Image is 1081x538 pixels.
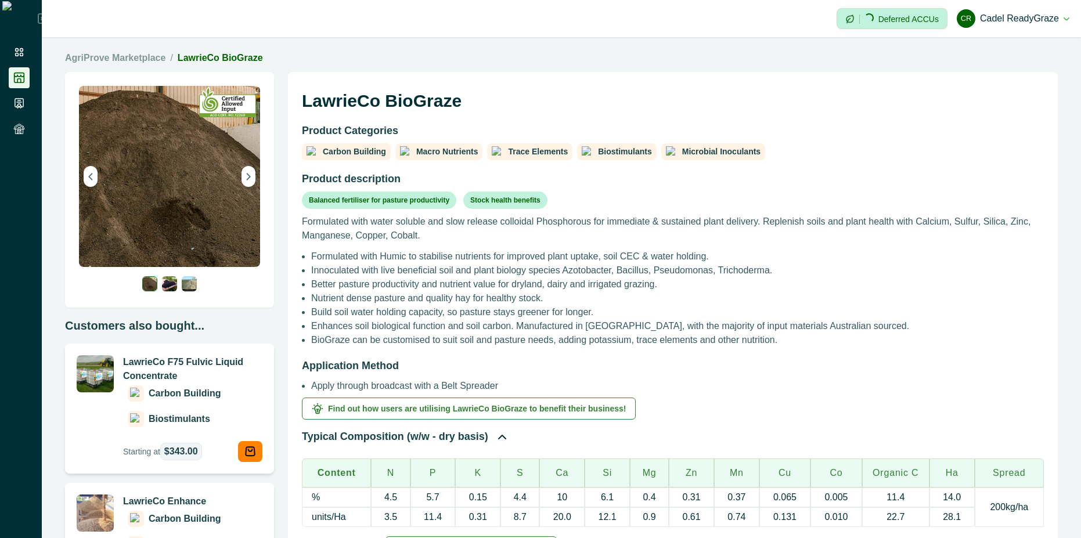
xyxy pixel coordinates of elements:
[862,488,929,507] td: 11.4
[302,86,1044,123] h1: LawrieCo BioGraze
[585,458,630,488] th: Si
[810,488,862,507] td: 0.005
[123,494,262,508] p: LawrieCo Enhance
[65,51,165,65] a: AgriProve Marketplace
[500,507,539,527] td: 8.7
[878,15,939,23] p: Deferred ACCUs
[759,488,810,507] td: 0.065
[585,507,630,527] td: 12.1
[975,488,1044,527] td: 200kg/ha
[311,305,1044,319] li: Build soil water holding capacity, so pasture stays greener for longer.
[371,488,410,507] td: 4.5
[630,488,669,507] td: 0.4
[669,507,714,527] td: 0.61
[410,507,456,527] td: 11.4
[302,215,1044,243] p: Formulated with water soluble and slow release colloidal Phosphorous for immediate & sustained pl...
[311,333,1044,347] li: BioGraze can be customised to suit soil and pasture needs, adding potassium, trace elements and o...
[416,146,478,158] p: Macro Nutrients
[311,319,1044,333] li: Enhances soil biological function and soil carbon. Manufactured in [GEOGRAPHIC_DATA], with the ma...
[84,166,98,187] button: Previous image
[170,51,172,65] span: /
[630,507,669,527] td: 0.9
[500,458,539,488] th: S
[539,458,585,488] th: Ca
[585,488,630,507] td: 6.1
[669,458,714,488] th: Zn
[65,51,1058,65] nav: breadcrumb
[492,146,503,158] img: Trace Elements
[323,146,386,158] p: Carbon Building
[759,507,810,527] td: 0.131
[759,458,810,488] th: Cu
[714,458,759,488] th: Mn
[311,263,1044,277] li: Innoculated with live beneficial soil and plant biology species Azotobacter, Bacillus, Pseudomona...
[862,507,929,527] td: 22.7
[302,123,1044,139] p: Product Categories
[508,146,568,158] p: Trace Elements
[123,355,262,383] p: LawrieCo F75 Fulvic Liquid Concentrate
[400,146,412,158] img: Macro Nutrients
[302,507,371,527] td: units/Ha
[630,458,669,488] th: Mg
[455,488,500,507] td: 0.15
[410,488,456,507] td: 5.7
[714,488,759,507] td: 0.37
[149,512,221,526] p: Carbon Building
[149,412,210,426] p: Biostimulants
[666,146,678,158] img: Microbial Inoculants
[714,507,759,527] td: 0.74
[302,359,1044,373] h2: Application Method
[929,488,975,507] td: 14.0
[500,488,539,507] td: 4.4
[929,458,975,488] th: Ha
[311,291,1044,305] li: Nutrient dense pasture and quality hay for healthy stock.
[539,488,585,507] td: 10
[311,277,1044,291] li: Better pasture productivity and nutrient value for dryland, dairy and irrigated grazing.
[455,507,500,527] td: 0.31
[123,443,202,460] p: Starting at
[311,250,1044,263] li: Formulated with Humic to stabilise nutrients for improved plant uptake, soil CEC & water holding.
[307,146,318,158] img: Carbon Building
[470,195,540,205] p: Stock health benefits
[539,507,585,527] td: 20.0
[130,388,142,399] img: Carbon Building
[130,513,142,525] img: Carbon Building
[582,146,593,158] img: Biostimulants
[975,458,1044,488] th: Spread
[311,379,1044,393] li: Apply through broadcast with a Belt Spreader
[682,146,761,158] p: Microbial Inoculants
[130,413,142,425] img: Biostimulants
[410,458,456,488] th: P
[302,458,371,488] th: Content
[309,195,449,205] p: Balanced fertiliser for pasture productivity
[65,317,274,334] p: Customers also bought...
[2,1,38,36] img: Logo
[455,458,500,488] th: K
[371,458,410,488] th: N
[302,398,636,420] button: Find out how users are utilising LawrieCo BioGraze to benefit their business!
[669,488,714,507] td: 0.31
[149,387,221,400] p: Carbon Building
[371,507,410,527] td: 3.5
[862,458,929,488] th: Organic C
[302,488,371,507] td: %
[164,445,198,458] span: $343.00
[302,429,488,445] p: Typical Composition (w/w - dry basis)
[302,172,1044,192] h2: Product description
[957,5,1069,33] button: Cadel ReadyGrazeCadel ReadyGraze
[598,146,652,158] p: Biostimulants
[178,53,263,63] a: LawrieCo BioGraze
[810,507,862,527] td: 0.010
[929,507,975,527] td: 28.1
[810,458,862,488] th: Co
[242,166,255,187] button: Next image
